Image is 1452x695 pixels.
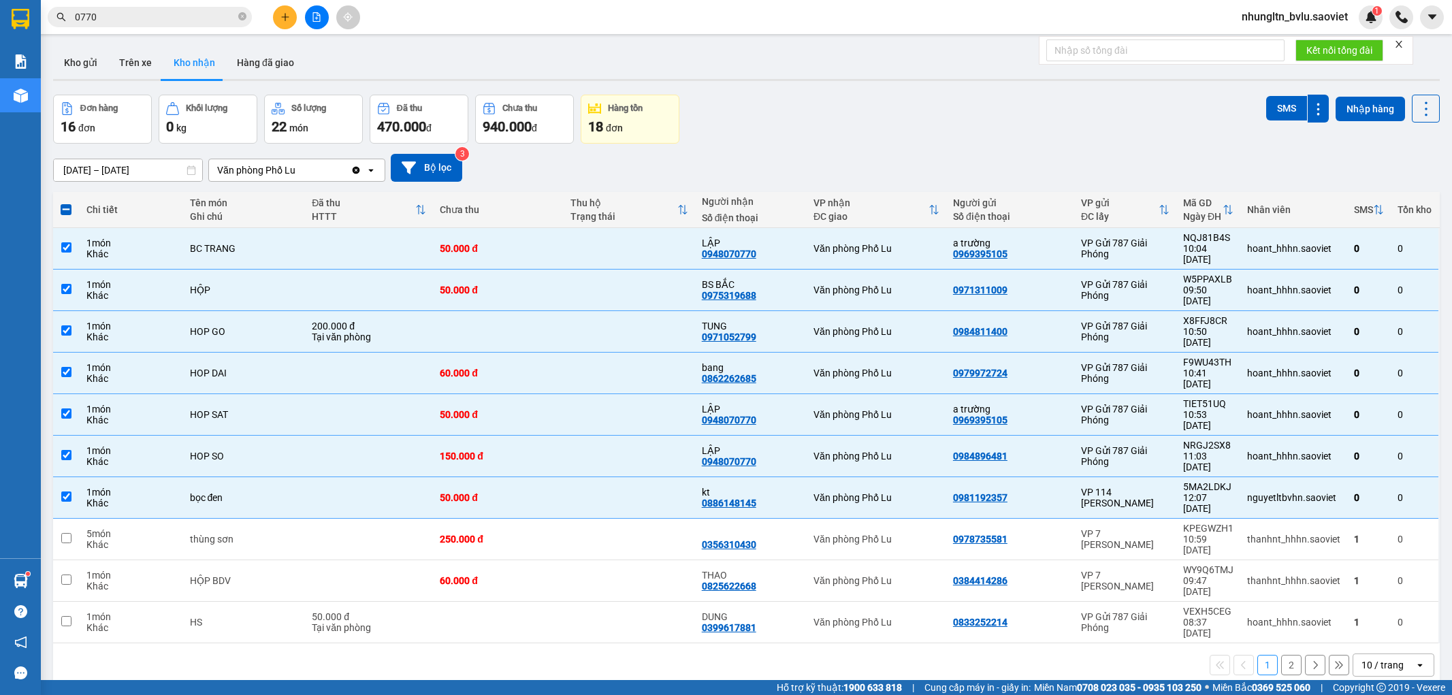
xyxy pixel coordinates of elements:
[1183,523,1233,534] div: KPEGWZH1
[312,611,426,622] div: 50.000 đ
[57,12,66,22] span: search
[86,404,176,415] div: 1 món
[1183,534,1233,555] div: 10:59 [DATE]
[1354,368,1384,378] div: 0
[14,605,27,618] span: question-circle
[924,680,1031,695] span: Cung cấp máy in - giấy in:
[312,211,415,222] div: HTTT
[1354,204,1373,215] div: SMS
[226,46,305,79] button: Hàng đã giao
[86,570,176,581] div: 1 món
[86,581,176,592] div: Khác
[26,572,30,576] sup: 1
[190,575,299,586] div: HỘP BDV
[1372,6,1382,16] sup: 1
[1374,6,1379,16] span: 1
[440,492,557,503] div: 50.000 đ
[440,243,557,254] div: 50.000 đ
[1183,274,1233,285] div: W5PPAXLB
[440,285,557,295] div: 50.000 đ
[702,570,800,581] div: THAO
[1415,660,1425,670] svg: open
[14,666,27,679] span: message
[1183,243,1233,265] div: 10:04 [DATE]
[1354,326,1384,337] div: 0
[813,575,939,586] div: Văn phòng Phố Lu
[1183,409,1233,431] div: 10:53 [DATE]
[1183,617,1233,639] div: 08:37 [DATE]
[953,368,1007,378] div: 0979972724
[1354,285,1384,295] div: 0
[1365,11,1377,23] img: icon-new-feature
[1081,611,1169,633] div: VP Gửi 787 Giải Phóng
[1176,192,1240,228] th: Toggle SortBy
[1398,617,1432,628] div: 0
[1183,315,1233,326] div: X8FFJ8CR
[1247,492,1340,503] div: nguyetltbvhn.saoviet
[1398,575,1432,586] div: 0
[813,617,939,628] div: Văn phòng Phố Lu
[440,368,557,378] div: 60.000 đ
[86,539,176,550] div: Khác
[190,368,299,378] div: HOP DAI
[291,103,326,113] div: Số lượng
[1426,11,1438,23] span: caret-down
[366,165,376,176] svg: open
[1247,285,1340,295] div: hoant_hhhn.saoviet
[1281,655,1302,675] button: 2
[953,404,1067,415] div: a trường
[86,528,176,539] div: 5 món
[570,211,677,222] div: Trạng thái
[190,409,299,420] div: HOP SAT
[305,192,433,228] th: Toggle SortBy
[702,611,800,622] div: DUNG
[14,88,28,103] img: warehouse-icon
[1354,451,1384,462] div: 0
[813,409,939,420] div: Văn phòng Phố Lu
[190,197,299,208] div: Tên món
[1231,8,1359,25] span: nhungltn_bvlu.saoviet
[813,211,929,222] div: ĐC giao
[86,445,176,456] div: 1 món
[80,103,118,113] div: Đơn hàng
[391,154,462,182] button: Bộ lọc
[455,147,469,161] sup: 3
[702,445,800,456] div: LẬP
[813,492,939,503] div: Văn phòng Phố Lu
[61,118,76,135] span: 16
[1354,409,1384,420] div: 0
[608,103,643,113] div: Hàng tồn
[280,12,290,22] span: plus
[86,622,176,633] div: Khác
[1247,368,1340,378] div: hoant_hhhn.saoviet
[86,498,176,508] div: Khác
[190,211,299,222] div: Ghi chú
[1247,617,1340,628] div: hoant_hhhn.saoviet
[312,197,415,208] div: Đã thu
[14,574,28,588] img: warehouse-icon
[75,10,236,25] input: Tìm tên, số ĐT hoặc mã đơn
[1376,683,1386,692] span: copyright
[1183,492,1233,514] div: 12:07 [DATE]
[1081,404,1169,425] div: VP Gửi 787 Giải Phóng
[813,368,939,378] div: Văn phòng Phố Lu
[1183,481,1233,492] div: 5MA2LDKJ
[1398,326,1432,337] div: 0
[1183,564,1233,575] div: WY9Q6TMJ
[190,492,299,503] div: bọc đen
[440,575,557,586] div: 60.000 đ
[702,332,756,342] div: 0971052799
[190,534,299,545] div: thùng sơn
[86,279,176,290] div: 1 món
[1081,528,1169,550] div: VP 7 [PERSON_NAME]
[1394,39,1404,49] span: close
[581,95,679,144] button: Hàng tồn18đơn
[1183,575,1233,597] div: 09:47 [DATE]
[426,123,432,133] span: đ
[159,95,257,144] button: Khối lượng0kg
[953,238,1067,248] div: a trường
[953,492,1007,503] div: 0981192357
[305,5,329,29] button: file-add
[1081,279,1169,301] div: VP Gửi 787 Giải Phóng
[1081,445,1169,467] div: VP Gửi 787 Giải Phóng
